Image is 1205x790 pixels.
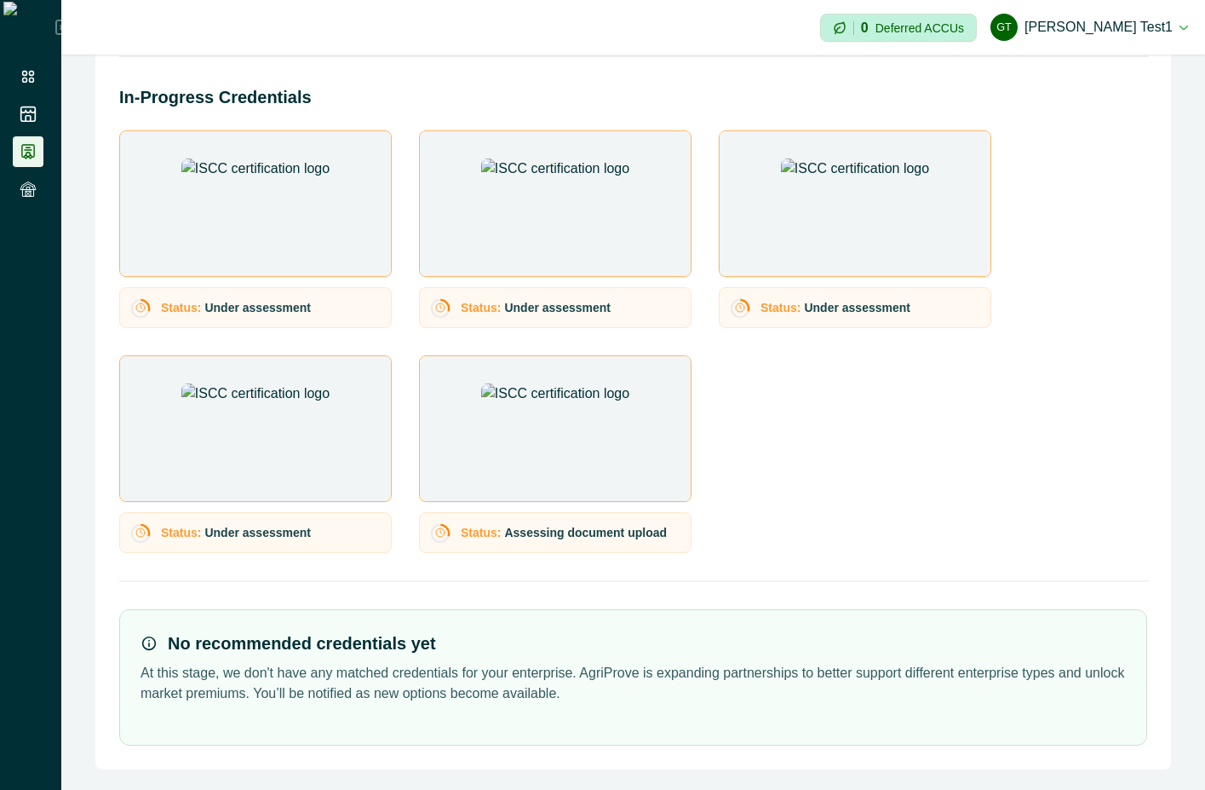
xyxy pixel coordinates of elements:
p: Under assessment [204,524,311,542]
p: Deferred ACCUs [875,21,964,34]
img: ISCC certification logo [181,159,330,252]
p: Status: [760,299,800,317]
p: Under assessment [204,299,311,317]
p: Under assessment [804,299,910,317]
p: Under assessment [504,299,611,317]
p: 0 [861,21,869,35]
p: Status: [161,299,201,317]
img: ISCC certification logo [481,383,629,477]
img: Logo [3,2,55,53]
h3: No recommended credentials yet [168,631,436,656]
p: At this stage, we don't have any matched credentials for your enterprise. AgriProve is expanding ... [141,663,1126,704]
img: ISCC certification logo [481,159,629,252]
button: Gayathri test1[PERSON_NAME] test1 [990,7,1188,48]
p: Status: [461,299,501,317]
img: ISCC certification logo [781,159,929,252]
p: Assessing document upload [504,524,667,542]
p: Status: [161,524,201,542]
p: Status: [461,524,501,542]
img: ISCC certification logo [181,383,330,477]
h2: In-Progress Credentials [119,84,1147,110]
